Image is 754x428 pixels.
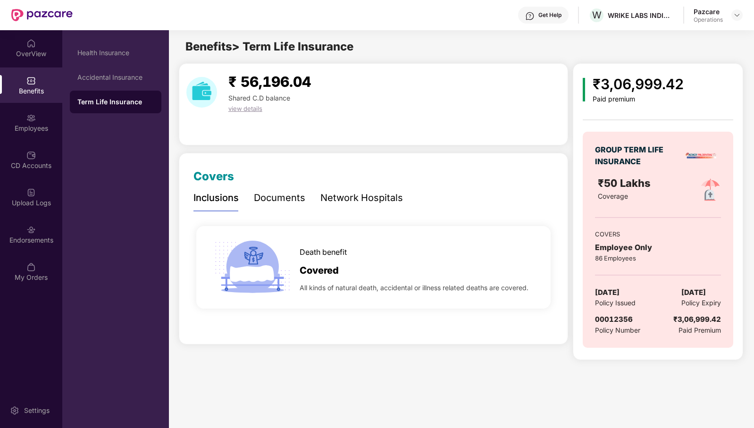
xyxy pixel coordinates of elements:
[595,242,721,253] div: Employee Only
[26,262,36,272] img: svg+xml;base64,PHN2ZyBpZD0iTXlfT3JkZXJzIiBkYXRhLW5hbWU9Ik15IE9yZGVycyIgeG1sbnM9Imh0dHA6Ly93d3cudz...
[694,16,723,24] div: Operations
[26,113,36,123] img: svg+xml;base64,PHN2ZyBpZD0iRW1wbG95ZWVzIiB4bWxucz0iaHR0cDovL3d3dy53My5vcmcvMjAwMC9zdmciIHdpZHRoPS...
[186,77,217,108] img: download
[26,39,36,48] img: svg+xml;base64,PHN2ZyBpZD0iSG9tZSIgeG1sbnM9Imh0dHA6Ly93d3cudzMub3JnLzIwMDAvc3ZnIiB3aWR0aD0iMjAiIG...
[228,105,262,112] span: view details
[26,225,36,235] img: svg+xml;base64,PHN2ZyBpZD0iRW5kb3JzZW1lbnRzIiB4bWxucz0iaHR0cDovL3d3dy53My5vcmcvMjAwMC9zdmciIHdpZH...
[10,406,19,415] img: svg+xml;base64,PHN2ZyBpZD0iU2V0dGluZy0yMHgyMCIgeG1sbnM9Imh0dHA6Ly93d3cudzMub3JnLzIwMDAvc3ZnIiB3aW...
[254,191,305,205] div: Documents
[595,315,633,324] span: 00012356
[26,76,36,85] img: svg+xml;base64,PHN2ZyBpZD0iQmVuZWZpdHMiIHhtbG5zPSJodHRwOi8vd3d3LnczLm9yZy8yMDAwL3N2ZyIgd2lkdGg9Ij...
[77,49,154,57] div: Health Insurance
[300,263,339,278] span: Covered
[320,191,403,205] div: Network Hospitals
[593,95,684,103] div: Paid premium
[11,9,73,21] img: New Pazcare Logo
[673,314,721,325] div: ₹3,06,999.42
[593,73,684,95] div: ₹3,06,999.42
[583,78,585,101] img: icon
[595,287,620,298] span: [DATE]
[598,192,628,200] span: Coverage
[595,144,678,168] div: GROUP TERM LIFE INSURANCE
[300,246,347,258] span: Death benefit
[525,11,535,21] img: svg+xml;base64,PHN2ZyBpZD0iSGVscC0zMngzMiIgeG1sbnM9Imh0dHA6Ly93d3cudzMub3JnLzIwMDAvc3ZnIiB3aWR0aD...
[598,177,653,189] span: ₹50 Lakhs
[77,97,154,107] div: Term Life Insurance
[681,298,721,308] span: Policy Expiry
[595,229,721,239] div: COVERS
[681,287,706,298] span: [DATE]
[592,9,602,21] span: W
[679,325,721,336] span: Paid Premium
[608,11,674,20] div: WRIKE LABS INDIA PRIVATE LIMITED
[193,168,234,185] div: Covers
[21,406,52,415] div: Settings
[26,151,36,160] img: svg+xml;base64,PHN2ZyBpZD0iQ0RfQWNjb3VudHMiIGRhdGEtbmFtZT0iQ0QgQWNjb3VudHMiIHhtbG5zPSJodHRwOi8vd3...
[193,191,239,205] div: Inclusions
[26,188,36,197] img: svg+xml;base64,PHN2ZyBpZD0iVXBsb2FkX0xvZ3MiIGRhdGEtbmFtZT0iVXBsb2FkIExvZ3MiIHhtbG5zPSJodHRwOi8vd3...
[538,11,561,19] div: Get Help
[694,7,723,16] div: Pazcare
[595,253,721,263] div: 86 Employees
[228,94,290,102] span: Shared C.D balance
[733,11,741,19] img: svg+xml;base64,PHN2ZyBpZD0iRHJvcGRvd24tMzJ4MzIiIHhtbG5zPSJodHRwOi8vd3d3LnczLm9yZy8yMDAwL3N2ZyIgd2...
[77,74,154,81] div: Accidental Insurance
[685,139,718,172] img: insurerLogo
[300,283,528,293] span: All kinds of natural death, accidental or illness related deaths are covered.
[228,73,311,90] span: ₹ 56,196.04
[185,40,353,53] span: Benefits > Term Life Insurance
[595,326,640,334] span: Policy Number
[695,175,726,206] img: policyIcon
[211,226,294,309] img: icon
[595,298,636,308] span: Policy Issued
